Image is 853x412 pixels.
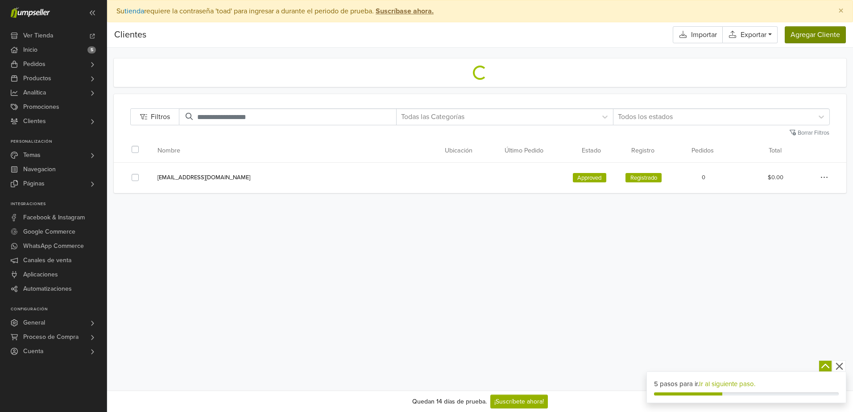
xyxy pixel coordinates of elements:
th: Pedidos [674,137,732,163]
span: Filtros [151,111,170,122]
th: Estado [552,137,611,163]
span: × [838,4,844,17]
button: Exportar [723,26,778,43]
span: WhatsApp Commerce [23,239,84,253]
span: Aplicaciones [23,268,58,282]
span: Analítica [23,86,46,100]
span: Registrado [625,173,662,182]
th: Ubicación [438,137,495,163]
p: Integraciones [11,202,107,207]
p: Personalización [11,139,107,144]
th: Total [731,137,789,163]
span: Pedidos [23,57,46,71]
span: General [23,316,45,330]
th: Último Pedido [495,137,553,163]
span: Navegacion [23,162,56,177]
span: Productos [23,71,51,86]
button: Close [829,0,853,22]
span: Canales de venta [23,253,71,268]
strong: Suscríbase ahora. [376,7,434,16]
a: Ir al siguiente paso. [699,380,755,388]
span: Promociones [23,100,59,114]
p: Configuración [11,307,107,312]
td: 0 [674,163,732,194]
th: Registro [612,137,674,163]
span: Ver Tienda [23,29,53,43]
th: Nombre [150,137,438,163]
span: Páginas [23,177,45,191]
td: $0.00 [731,163,789,194]
span: Cuenta [23,344,43,358]
span: Inicio [23,43,37,57]
div: 5 pasos para ir. [654,379,839,389]
button: Importar [673,26,723,43]
span: Proceso de Compra [23,330,79,344]
div: Quedan 14 días de prueba. [412,397,487,406]
a: ¡Suscríbete ahora! [490,395,548,408]
a: Suscríbase ahora. [374,7,434,16]
div: Clientes [114,26,146,44]
a: tienda [124,7,144,16]
a: [EMAIL_ADDRESS][DOMAIN_NAME] [157,174,250,181]
span: Google Commerce [23,225,75,239]
span: Clientes [23,114,46,128]
span: Facebook & Instagram [23,210,85,225]
span: 5 [87,46,96,54]
span: Temas [23,148,41,162]
button: Agregar Cliente [785,26,846,43]
span: Automatizaciones [23,282,72,296]
small: Borrar Filtros [790,129,829,137]
span: approved [573,173,606,182]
